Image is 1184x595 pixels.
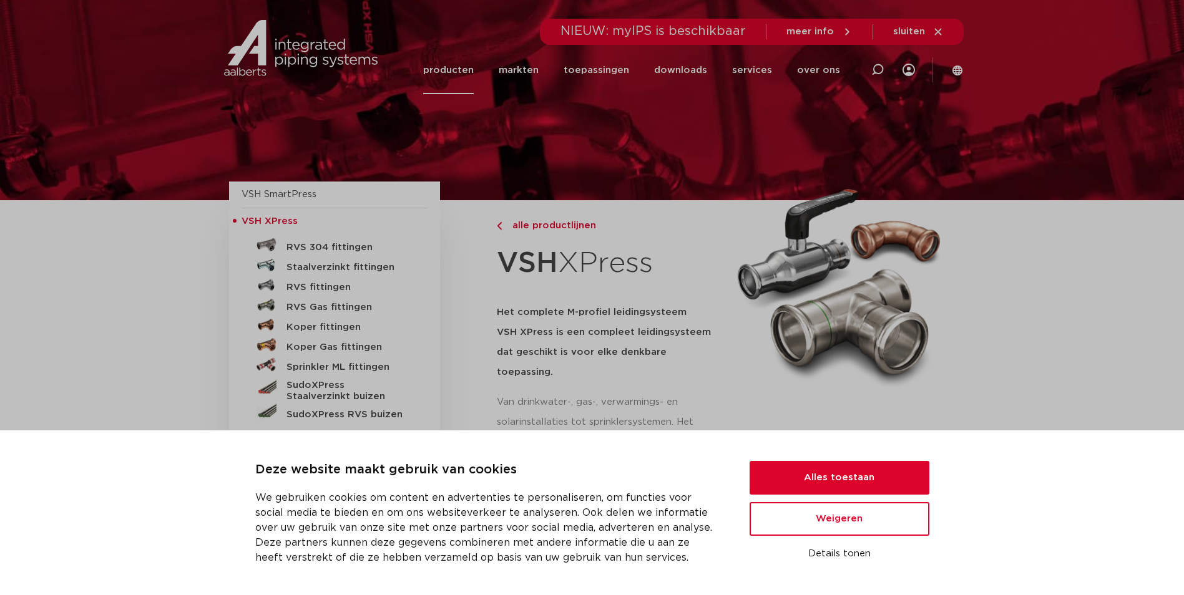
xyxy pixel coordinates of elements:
a: RVS 304 fittingen [242,235,428,255]
span: VSH XPress [242,216,298,226]
a: Koper fittingen [242,315,428,335]
strong: VSH [497,249,558,278]
img: chevron-right.svg [497,222,502,230]
h5: SudoXPress Staalverzinkt buizen [286,380,410,402]
a: RVS Gas fittingen [242,295,428,315]
p: We gebruiken cookies om content en advertenties te personaliseren, om functies voor social media ... [255,490,720,565]
a: producten [423,46,474,94]
nav: Menu [423,46,840,94]
span: sluiten [893,27,925,36]
a: Staalverzinkt fittingen [242,255,428,275]
span: meer info [786,27,834,36]
a: SudoXPress RVS buizen [242,402,428,422]
span: alle productlijnen [505,221,596,230]
h5: RVS 304 fittingen [286,242,410,253]
h5: RVS fittingen [286,282,410,293]
button: Alles toestaan [750,461,929,495]
a: Sprinkler ML fittingen [242,355,428,375]
h5: Staalverzinkt fittingen [286,262,410,273]
h5: Koper fittingen [286,322,410,333]
a: VSH SmartPress [242,190,316,199]
a: downloads [654,46,707,94]
h5: Sprinkler ML fittingen [286,362,410,373]
p: Deze website maakt gebruik van cookies [255,460,720,480]
a: RVS fittingen [242,275,428,295]
a: Koper Gas fittingen [242,335,428,355]
h5: Het complete M-profiel leidingsysteem VSH XPress is een compleet leidingsysteem dat geschikt is v... [497,302,723,382]
a: toepassingen [564,46,629,94]
h5: Sprinkler ML buizen [286,429,410,440]
h5: Koper Gas fittingen [286,342,410,353]
a: Sprinkler ML buizen [242,422,428,442]
a: meer info [786,26,853,37]
p: Van drinkwater-, gas-, verwarmings- en solarinstallaties tot sprinklersystemen. Het assortiment b... [497,392,723,452]
button: Details tonen [750,543,929,564]
h1: XPress [497,239,723,288]
a: sluiten [893,26,944,37]
a: SudoXPress Staalverzinkt buizen [242,375,428,402]
a: markten [499,46,539,94]
a: over ons [797,46,840,94]
a: alle productlijnen [497,218,723,233]
button: Weigeren [750,502,929,536]
h5: RVS Gas fittingen [286,302,410,313]
h5: SudoXPress RVS buizen [286,409,410,420]
span: NIEUW: myIPS is beschikbaar [560,25,746,37]
a: services [732,46,772,94]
